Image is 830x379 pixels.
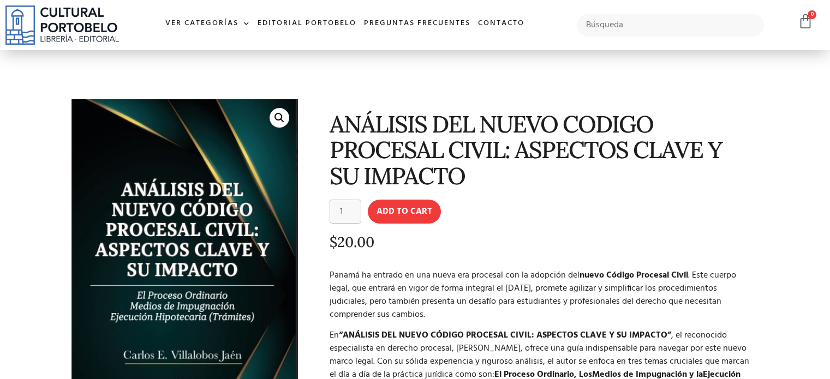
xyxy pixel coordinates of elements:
[330,233,337,251] span: $
[368,200,441,224] button: Add to cart
[254,12,360,35] a: Editorial Portobelo
[360,12,474,35] a: Preguntas frecuentes
[270,108,289,128] a: 🔍
[808,10,816,19] span: 0
[577,14,764,37] input: Búsqueda
[798,14,813,29] a: 0
[162,12,254,35] a: Ver Categorías
[330,111,756,189] h1: ANÁLISIS DEL NUEVO CODIGO PROCESAL CIVIL: ASPECTOS CLAVE Y SU IMPACTO
[580,268,688,282] strong: nuevo Código Procesal Civil
[330,233,374,251] bdi: 20.00
[330,269,756,321] p: Panamá ha entrado en una nueva era procesal con la adopción del . Este cuerpo legal, que entrará ...
[339,328,671,342] strong: “ANÁLISIS DEL NUEVO CÓDIGO PROCESAL CIVIL: ASPECTOS CLAVE Y SU IMPACTO”
[330,200,361,224] input: Product quantity
[474,12,528,35] a: Contacto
